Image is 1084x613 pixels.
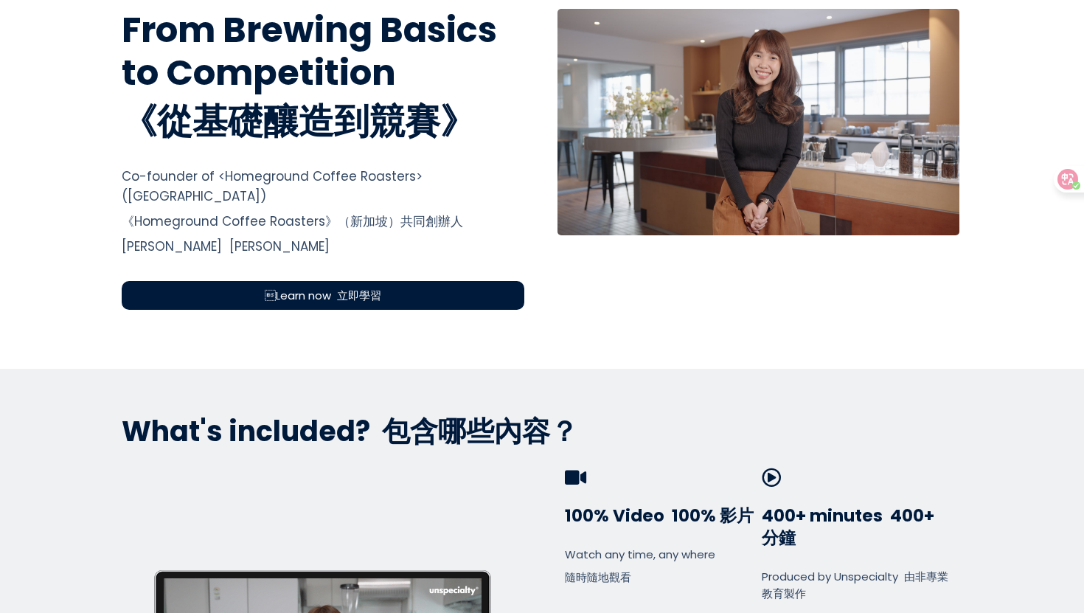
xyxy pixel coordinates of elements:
[762,569,948,601] font: 由非專業教育製作
[565,569,631,585] font: 隨時隨地觀看
[762,505,953,550] h3: 400+ minutes
[229,238,330,255] font: [PERSON_NAME]
[337,288,381,303] font: 立即學習
[762,504,934,550] font: 400+ 分鐘
[382,412,578,451] font: 包含哪些內容？
[672,504,754,527] font: 100% 影片
[565,546,756,592] div: Watch any time, any where
[122,9,524,148] h1: From Brewing Basics to Competition
[565,505,756,527] h3: 100% Video
[122,212,463,230] font: 《Homeground Coffee Roasters》（新加坡）共同創辦人
[762,568,953,603] div: Produced by Unspecialty
[122,97,476,146] font: 《從基礎釀造到競賽》
[122,413,962,449] p: What's included?
[122,167,524,256] div: Co-founder of <Homeground Coffee Roasters> ([GEOGRAPHIC_DATA]) [PERSON_NAME]
[265,287,381,304] span: Learn now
